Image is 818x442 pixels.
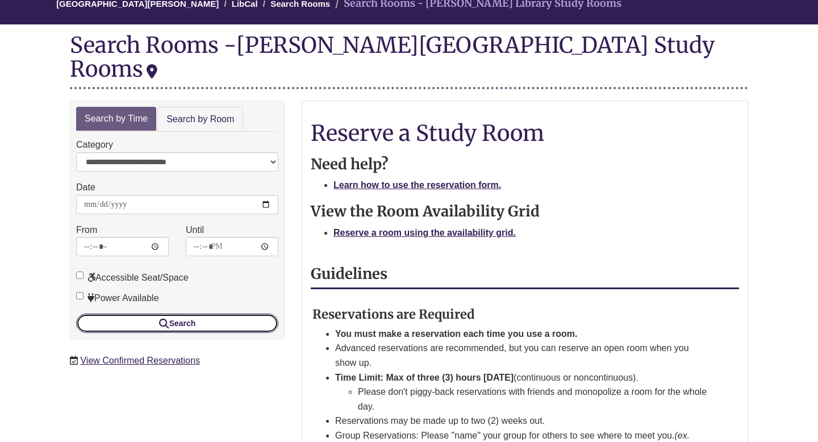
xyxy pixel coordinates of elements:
label: Category [76,137,113,152]
a: Search by Time [76,107,156,131]
label: Until [186,223,204,237]
strong: Need help? [311,155,389,173]
a: Search by Room [157,107,243,132]
input: Accessible Seat/Space [76,272,84,279]
div: Search Rooms - [70,33,748,89]
input: Power Available [76,292,84,299]
li: (continuous or noncontinuous). [335,370,712,414]
label: Date [76,180,95,195]
a: Learn how to use the reservation form. [333,180,501,190]
button: Search [76,314,278,333]
h1: Reserve a Study Room [311,121,739,145]
li: Reservations may be made up to two (2) weeks out. [335,414,712,428]
label: Power Available [76,291,159,306]
div: [PERSON_NAME][GEOGRAPHIC_DATA] Study Rooms [70,31,715,82]
li: Please don't piggy-back reservations with friends and monopolize a room for the whole day. [358,385,712,414]
strong: Reservations are Required [312,306,475,322]
strong: Guidelines [311,265,387,283]
label: Accessible Seat/Space [76,270,189,285]
strong: Time Limit: Max of three (3) hours [DATE] [335,373,514,382]
strong: You must make a reservation each time you use a room. [335,329,578,339]
a: View Confirmed Reservations [80,356,199,365]
li: Advanced reservations are recommended, but you can reserve an open room when you show up. [335,341,712,370]
label: From [76,223,97,237]
a: Reserve a room using the availability grid. [333,228,516,237]
strong: View the Room Availability Grid [311,202,540,220]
